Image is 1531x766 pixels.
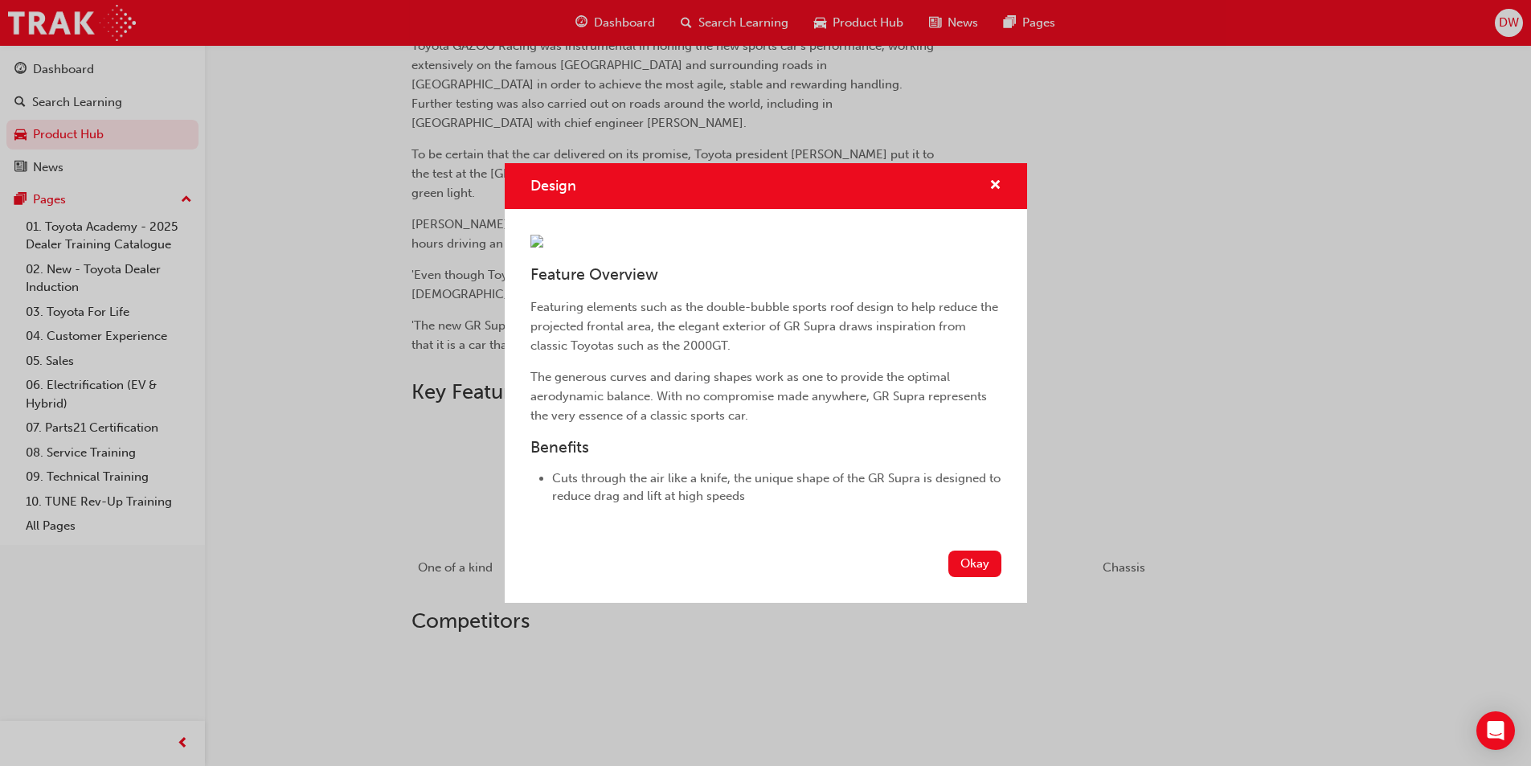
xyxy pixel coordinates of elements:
span: Design [530,177,576,195]
h3: Feature Overview [530,265,1001,284]
span: The generous curves and daring shapes work as one to provide the optimal aerodynamic balance. Wit... [530,370,990,423]
div: Open Intercom Messenger [1476,711,1515,750]
span: cross-icon [989,179,1001,194]
button: cross-icon [989,176,1001,196]
li: Cuts through the air like a knife, the unique shape of the GR Supra is designed to reduce drag an... [552,469,1001,506]
h3: Benefits [530,438,1001,457]
img: cb8c62ca-9f3f-4de7-91c3-50d9ee92300d.png [530,235,543,248]
span: Featuring elements such as the double-bubble sports roof design to help reduce the projected fron... [530,300,1001,353]
div: Design [505,163,1027,603]
button: Okay [948,551,1001,577]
